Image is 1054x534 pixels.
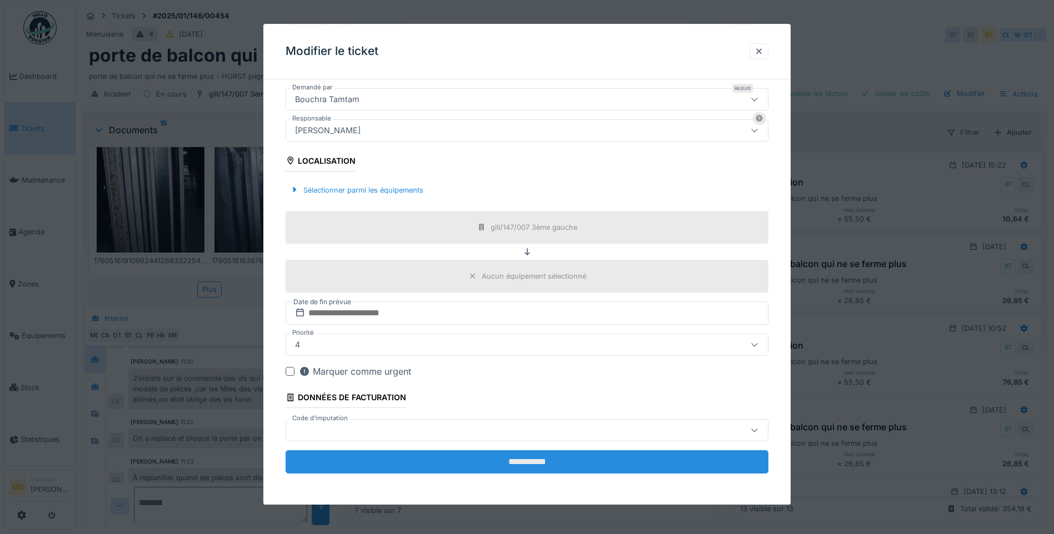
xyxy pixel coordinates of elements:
[290,414,350,423] label: Code d'imputation
[291,339,304,351] div: 4
[732,84,753,93] div: Requis
[491,222,577,233] div: gili/147/007 3ème gauche
[299,365,411,378] div: Marquer comme urgent
[286,183,428,198] div: Sélectionner parmi les équipements
[482,271,586,281] div: Aucun équipement sélectionné
[286,44,378,58] h3: Modifier le ticket
[290,83,334,92] label: Demandé par
[290,114,333,123] label: Responsable
[291,124,365,137] div: [PERSON_NAME]
[290,328,316,337] label: Priorité
[292,296,352,308] label: Date de fin prévue
[291,93,364,105] div: Bouchra Tamtam
[286,389,406,408] div: Données de facturation
[286,153,356,172] div: Localisation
